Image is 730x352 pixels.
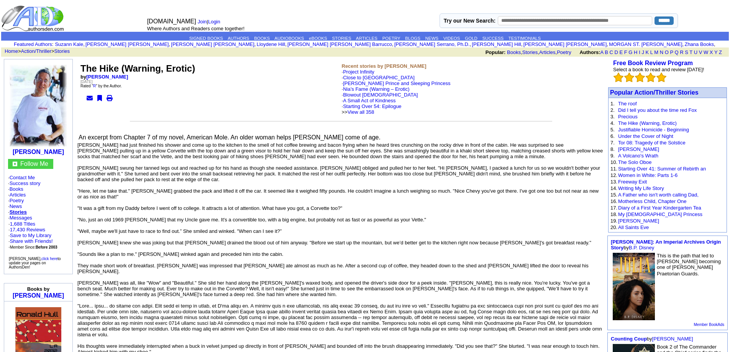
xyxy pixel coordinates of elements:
a: TESTIMONIALS [509,36,541,41]
a: STORIES [332,36,351,41]
font: by [611,239,721,250]
font: · [342,80,451,115]
a: [PERSON_NAME] [13,292,64,299]
a: [PERSON_NAME] [PERSON_NAME] [85,41,169,47]
a: X [710,49,713,55]
a: AUTHORS [228,36,249,41]
a: Y [714,49,717,55]
a: U [694,49,697,55]
font: [DOMAIN_NAME] [147,18,196,25]
a: B [605,49,608,55]
font: i [170,43,171,47]
a: Tor 08: Tragedy of the Solstice [618,140,686,146]
a: [PERSON_NAME] Serrano, Ph.D. [394,41,470,47]
a: [PERSON_NAME] [652,336,693,342]
font: i [715,43,716,47]
font: i [608,43,609,47]
a: P [670,49,673,55]
font: 13. [610,179,617,185]
b: [PERSON_NAME] [13,149,64,155]
a: B.P. Disney [629,245,654,250]
a: Messages [10,215,32,221]
a: R [680,49,683,55]
font: Rated " " by the Author. [80,84,122,88]
font: 16. [610,198,617,204]
a: C [609,49,613,55]
a: Nia’s Fame (Warning – Erotic) [343,86,409,92]
font: · [342,98,402,115]
font: , , , [486,49,729,55]
font: · >> [342,103,402,115]
a: Login [208,19,220,25]
font: The Hike (Warning, Erotic) [80,63,195,74]
a: Stories [10,209,27,215]
font: · [342,86,418,115]
a: SIGNED BOOKS [189,36,223,41]
b: by [80,74,128,80]
a: R [93,84,96,88]
a: All Saints Eve [618,224,649,230]
a: The Hike (Warning, Erotic) [618,120,677,126]
a: E [619,49,623,55]
img: gc.jpg [13,162,17,166]
font: 9. [610,153,615,159]
a: [PERSON_NAME] [618,146,659,152]
b: Before 2003 [36,245,57,249]
a: Did I tell you about the time red Fox [618,107,697,113]
a: [PERSON_NAME]: An Imperial Archives Origin Story [611,239,721,250]
img: shim.gif [38,303,39,306]
a: [PERSON_NAME] Hill [472,41,521,47]
font: by [611,336,693,342]
a: click here [41,257,57,261]
font: 7. [610,140,615,146]
font: [DATE] [80,80,92,84]
a: Counting Coup [611,336,647,342]
font: Follow Me [20,160,48,167]
a: Zhana Books [684,41,714,47]
a: Books [10,186,23,192]
font: Popular Action/Thriller Stories [610,89,699,96]
img: 80162.jpg [613,253,655,320]
a: S [685,49,688,55]
font: [PERSON_NAME], to update your pages on AuthorsDen! [9,257,61,269]
a: News [10,203,22,209]
font: · · [8,221,57,250]
a: O [665,49,669,55]
a: A Volcano's Wrath [618,153,658,159]
font: : [14,41,53,47]
a: Suzann Kale [55,41,83,47]
a: My [DEMOGRAPHIC_DATA] Princess [618,211,702,217]
font: 8. [610,146,615,152]
font: 3. [610,114,615,120]
b: Popular: [486,49,506,55]
a: Starting Over 54: Epilogue [343,103,401,109]
a: Starting Over 41: Summer of Rebirth an [618,166,706,172]
a: D [614,49,618,55]
a: [PERSON_NAME] [618,218,659,224]
a: V [699,49,702,55]
font: This is the path that led to [PERSON_NAME] becoming one of [PERSON_NAME] Praetorian Guards. [657,253,721,277]
font: · · · · · · · [8,175,69,250]
a: F [624,49,627,55]
font: | [198,19,223,25]
label: Try our New Search: [444,18,495,24]
a: eBOOKS [309,36,327,41]
font: 15. [610,192,617,198]
a: The roof [618,101,636,106]
a: Stories [522,49,538,55]
font: i [256,43,256,47]
img: bigemptystars.png [635,72,645,82]
a: Free Book Review Program [613,60,693,66]
a: [PERSON_NAME] [PERSON_NAME] [171,41,254,47]
img: bigemptystars.png [624,72,634,82]
a: [PERSON_NAME] [PERSON_NAME] Barrucco [287,41,392,47]
a: GOLD [465,36,477,41]
font: i [394,43,394,47]
font: 12. [610,172,617,178]
b: Books by [27,286,50,292]
img: bigemptystars.png [656,72,666,82]
font: · [342,69,451,115]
